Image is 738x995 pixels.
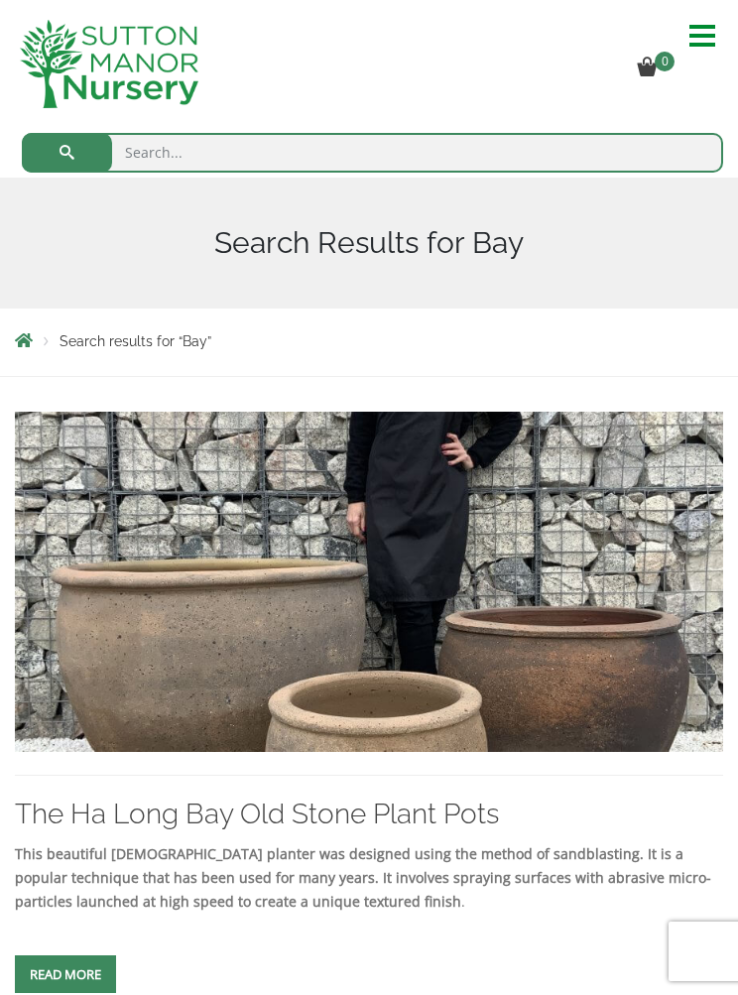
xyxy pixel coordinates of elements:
span: 0 [655,52,675,71]
img: newlogo.png [20,20,198,108]
a: Read more [15,955,116,993]
a: The Ha Long Bay Old Stone Plant Pots [15,798,499,830]
nav: Breadcrumbs [15,330,723,354]
h1: Search Results for Bay [15,225,723,261]
div: . [15,842,723,914]
strong: This beautiful [DEMOGRAPHIC_DATA] planter was designed using the method of sandblasting. It is a ... [15,844,711,911]
img: The Ha Long Bay Old Stone Plant Pots - IMG 3035 [15,412,723,752]
a: 0 [637,61,680,79]
a: The Ha Long Bay Old Stone Plant Pots [15,570,723,589]
input: Search... [22,133,723,173]
span: Search results for “Bay” [60,333,211,349]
